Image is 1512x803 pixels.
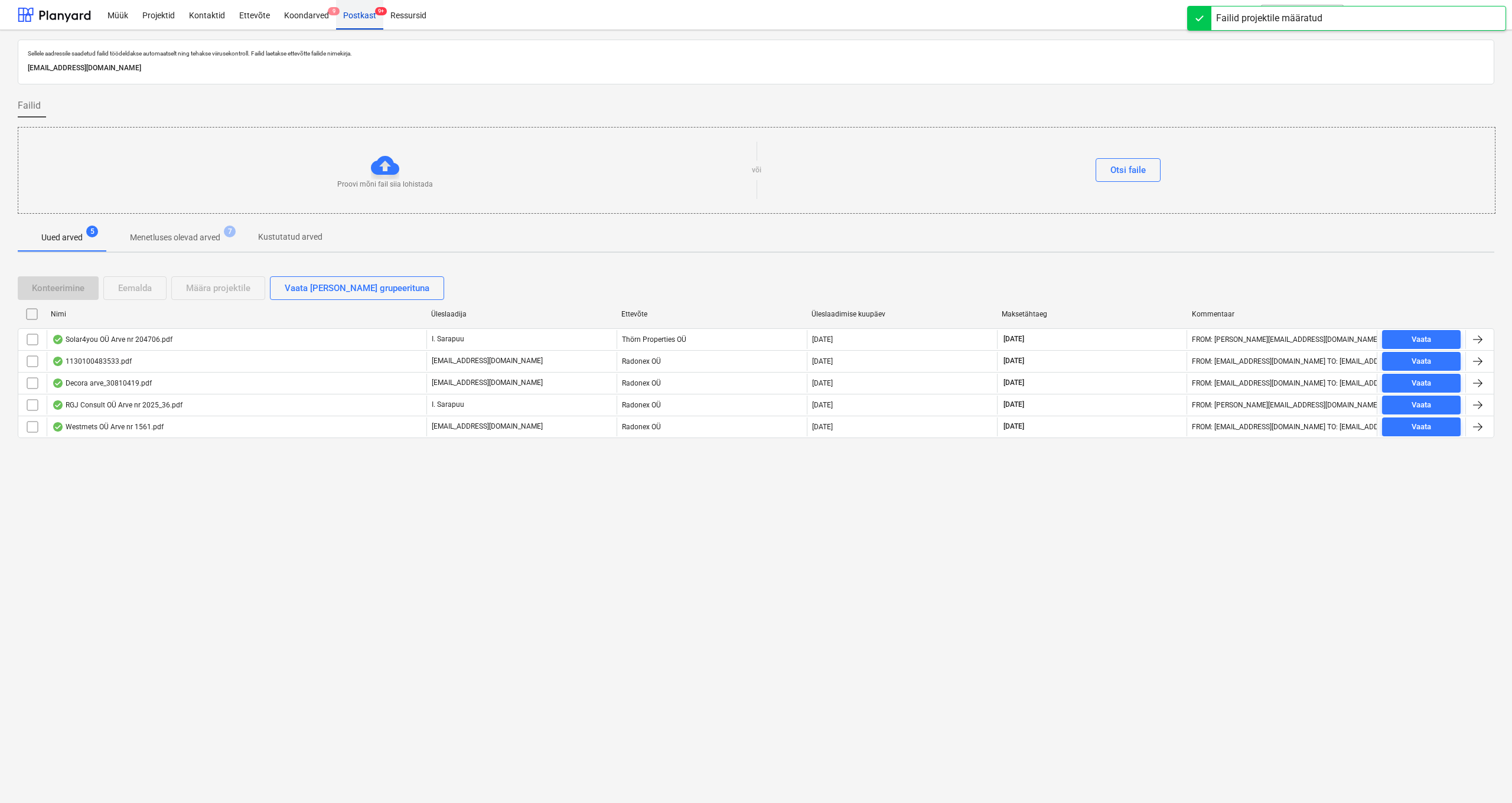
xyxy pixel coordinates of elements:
div: Andmed failist loetud [52,400,64,410]
div: Radonex OÜ [617,374,807,393]
p: Proovi mõni fail siia lohistada [337,179,433,190]
span: [DATE] [1002,334,1025,344]
div: Radonex OÜ [617,396,807,414]
div: Decora arve_30810419.pdf [52,378,152,388]
div: Andmed failist loetud [52,357,64,366]
div: [DATE] [812,423,833,431]
div: Failid projektile määratud [1216,11,1322,25]
div: [DATE] [812,401,833,409]
span: 9 [328,7,340,15]
div: [DATE] [812,357,833,365]
span: 9+ [375,7,387,15]
button: Vaata [1382,396,1461,414]
span: 7 [224,226,236,237]
button: Vaata [1382,374,1461,393]
div: Vaata [1412,333,1431,347]
div: [DATE] [812,335,833,344]
div: Radonex OÜ [617,352,807,371]
span: [DATE] [1002,378,1025,388]
div: Maksetähtaeg [1002,310,1182,318]
div: Vaata [1412,355,1431,368]
p: [EMAIL_ADDRESS][DOMAIN_NAME] [28,62,1484,74]
div: Andmed failist loetud [52,422,64,432]
button: Vaata [1382,330,1461,349]
button: Vaata [PERSON_NAME] grupeerituna [270,276,444,300]
p: Sellele aadressile saadetud failid töödeldakse automaatselt ning tehakse viirusekontroll. Failid ... [28,50,1484,57]
div: Andmed failist loetud [52,335,64,344]
div: Otsi faile [1110,162,1146,178]
p: Kustutatud arved [258,231,322,243]
div: Nimi [51,310,422,318]
p: Menetluses olevad arved [130,231,220,244]
div: Vaata [PERSON_NAME] grupeerituna [285,280,429,296]
div: Andmed failist loetud [52,378,64,388]
button: Otsi faile [1096,158,1161,182]
span: 5 [86,226,98,237]
p: Uued arved [41,231,83,244]
div: Üleslaadija [431,310,612,318]
div: Üleslaadimise kuupäev [812,310,992,318]
div: RGJ Consult OÜ Arve nr 2025_36.pdf [52,400,183,410]
span: [DATE] [1002,400,1025,410]
div: [DATE] [812,379,833,387]
button: Vaata [1382,352,1461,371]
div: 1130100483533.pdf [52,357,132,366]
p: [EMAIL_ADDRESS][DOMAIN_NAME] [432,378,543,388]
div: Vaata [1412,377,1431,390]
p: I. Sarapuu [432,400,464,410]
div: Vaata [1412,399,1431,412]
p: või [752,165,761,175]
div: Solar4you OÜ Arve nr 204706.pdf [52,335,172,344]
div: Radonex OÜ [617,417,807,436]
p: I. Sarapuu [432,334,464,344]
div: Kommentaar [1192,310,1373,318]
div: Vaata [1412,420,1431,434]
div: Thörn Properties OÜ [617,330,807,349]
span: [DATE] [1002,422,1025,432]
span: [DATE] [1002,356,1025,366]
div: Westmets OÜ Arve nr 1561.pdf [52,422,164,432]
p: [EMAIL_ADDRESS][DOMAIN_NAME] [432,356,543,366]
div: Proovi mõni fail siia lohistadavõiOtsi faile [18,127,1495,214]
span: Failid [18,99,41,113]
div: Ettevõte [621,310,802,318]
p: [EMAIL_ADDRESS][DOMAIN_NAME] [432,422,543,432]
button: Vaata [1382,417,1461,436]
